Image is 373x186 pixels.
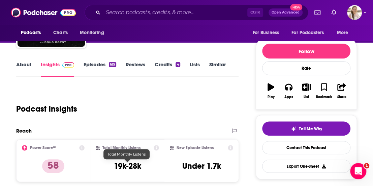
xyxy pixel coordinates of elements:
button: Follow [262,44,350,59]
button: open menu [287,26,334,39]
div: Search podcasts, credits, & more... [85,5,308,20]
h2: Reach [16,127,32,134]
div: List [304,95,309,99]
span: Ctrl K [247,8,263,17]
h2: New Episode Listens [177,145,214,150]
img: Podchaser - Follow, Share and Rate Podcasts [11,6,76,19]
img: User Profile [347,5,362,20]
div: Share [337,95,346,99]
a: Show notifications dropdown [312,7,323,18]
div: Apps [284,95,293,99]
button: Open AdvancedNew [269,8,303,17]
a: InsightsPodchaser Pro [41,61,74,77]
button: List [298,79,315,103]
span: Logged in as acquavie [347,5,362,20]
span: Monitoring [80,28,104,38]
button: Play [262,79,280,103]
img: tell me why sparkle [291,126,296,132]
h3: Under 1.7k [182,161,221,171]
button: open menu [248,26,287,39]
div: 619 [109,62,116,67]
button: Bookmark [315,79,333,103]
div: Play [268,95,275,99]
span: Charts [53,28,68,38]
button: Share [333,79,350,103]
a: Credits4 [155,61,180,77]
div: 4 [176,62,180,67]
button: tell me why sparkleTell Me Why [262,121,350,136]
button: Export One-Sheet [262,160,350,173]
span: Podcasts [21,28,41,38]
a: Similar [209,61,226,77]
a: Episodes619 [84,61,116,77]
div: Rate [262,61,350,75]
span: For Business [252,28,279,38]
p: 58 [42,159,64,173]
span: Total Monthly Listens [107,152,146,157]
button: open menu [16,26,50,39]
h2: Total Monthly Listens [102,145,141,150]
button: open menu [75,26,113,39]
span: More [337,28,348,38]
a: Show notifications dropdown [329,7,339,18]
button: Apps [280,79,297,103]
span: For Podcasters [291,28,324,38]
div: Bookmark [316,95,332,99]
span: 1 [364,163,369,168]
button: Show profile menu [347,5,362,20]
h3: 19k-28k [114,161,141,171]
input: Search podcasts, credits, & more... [103,7,247,18]
a: Contact This Podcast [262,141,350,154]
h1: Podcast Insights [16,104,77,114]
span: Tell Me Why [299,126,322,132]
a: Reviews [126,61,145,77]
a: Lists [190,61,200,77]
span: Open Advanced [272,11,300,14]
img: Podchaser Pro [62,62,74,68]
a: About [16,61,31,77]
h2: Power Score™ [30,145,56,150]
button: open menu [332,26,357,39]
span: New [290,4,302,10]
a: Charts [49,26,72,39]
iframe: Intercom live chat [350,163,366,179]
